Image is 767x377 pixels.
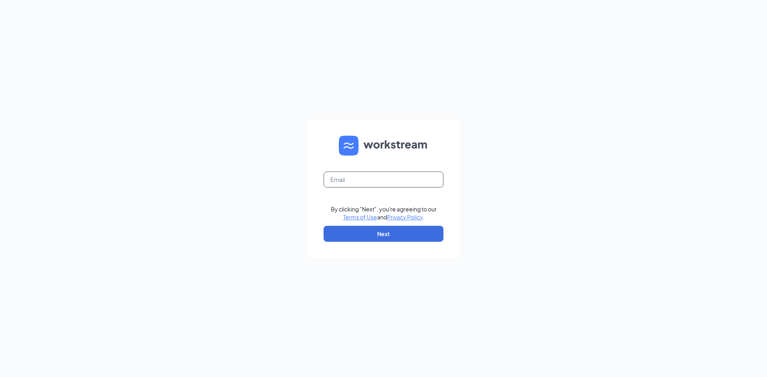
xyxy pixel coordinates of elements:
[339,136,428,156] img: WS logo and Workstream text
[324,226,443,242] button: Next
[331,205,437,221] div: By clicking "Next", you're agreeing to our and .
[387,213,423,221] a: Privacy Policy
[324,172,443,188] input: Email
[343,213,377,221] a: Terms of Use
